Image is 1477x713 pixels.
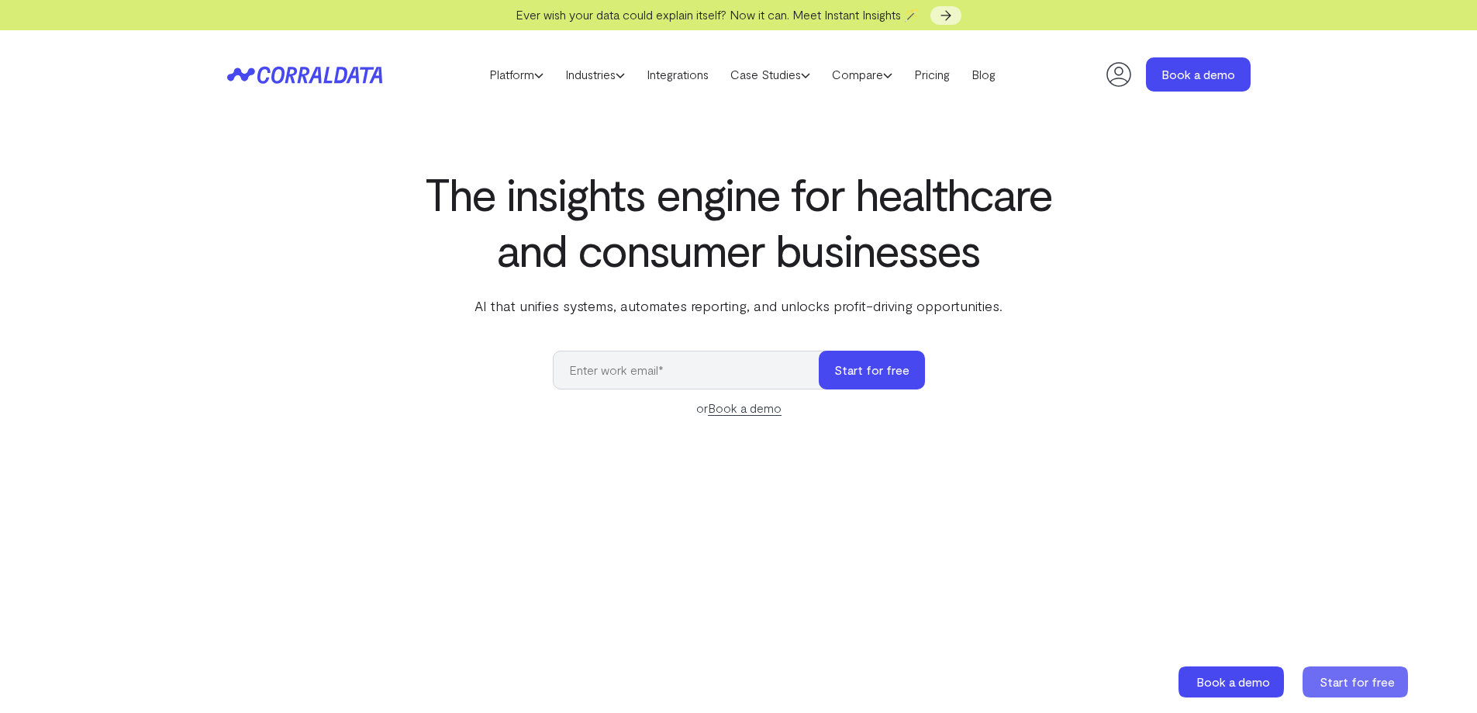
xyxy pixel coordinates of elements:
[903,63,961,86] a: Pricing
[553,351,834,389] input: Enter work email*
[1303,666,1411,697] a: Start for free
[720,63,821,86] a: Case Studies
[1320,674,1395,689] span: Start for free
[516,7,920,22] span: Ever wish your data could explain itself? Now it can. Meet Instant Insights 🪄
[636,63,720,86] a: Integrations
[478,63,554,86] a: Platform
[819,351,925,389] button: Start for free
[961,63,1006,86] a: Blog
[554,63,636,86] a: Industries
[1146,57,1251,92] a: Book a demo
[423,296,1055,316] p: AI that unifies systems, automates reporting, and unlocks profit-driving opportunities.
[1196,674,1270,689] span: Book a demo
[708,400,782,416] a: Book a demo
[821,63,903,86] a: Compare
[423,165,1055,277] h1: The insights engine for healthcare and consumer businesses
[1178,666,1287,697] a: Book a demo
[553,399,925,417] div: or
